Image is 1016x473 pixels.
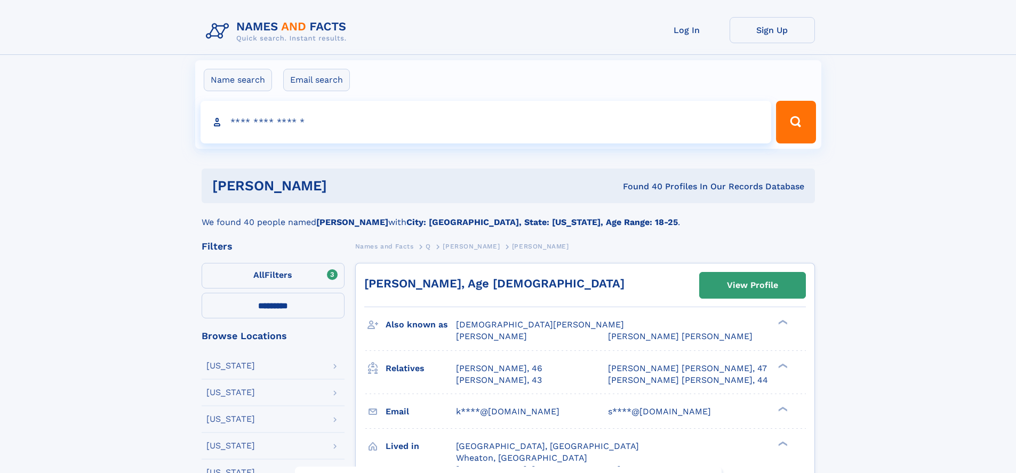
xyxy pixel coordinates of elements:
[456,441,639,451] span: [GEOGRAPHIC_DATA], [GEOGRAPHIC_DATA]
[212,179,475,193] h1: [PERSON_NAME]
[386,403,456,421] h3: Email
[202,242,345,251] div: Filters
[456,453,587,463] span: Wheaton, [GEOGRAPHIC_DATA]
[475,181,804,193] div: Found 40 Profiles In Our Records Database
[206,388,255,397] div: [US_STATE]
[775,405,788,412] div: ❯
[775,319,788,326] div: ❯
[364,277,625,290] a: [PERSON_NAME], Age [DEMOGRAPHIC_DATA]
[201,101,772,143] input: search input
[456,363,542,374] a: [PERSON_NAME], 46
[456,319,624,330] span: [DEMOGRAPHIC_DATA][PERSON_NAME]
[608,374,768,386] a: [PERSON_NAME] [PERSON_NAME], 44
[202,263,345,288] label: Filters
[253,270,265,280] span: All
[386,437,456,455] h3: Lived in
[202,17,355,46] img: Logo Names and Facts
[775,440,788,447] div: ❯
[426,243,431,250] span: Q
[206,442,255,450] div: [US_STATE]
[512,243,569,250] span: [PERSON_NAME]
[202,331,345,341] div: Browse Locations
[775,362,788,369] div: ❯
[443,243,500,250] span: [PERSON_NAME]
[283,69,350,91] label: Email search
[204,69,272,91] label: Name search
[456,331,527,341] span: [PERSON_NAME]
[700,272,805,298] a: View Profile
[206,415,255,423] div: [US_STATE]
[727,273,778,298] div: View Profile
[426,239,431,253] a: Q
[608,363,767,374] a: [PERSON_NAME] [PERSON_NAME], 47
[730,17,815,43] a: Sign Up
[776,101,815,143] button: Search Button
[202,203,815,229] div: We found 40 people named with .
[386,359,456,378] h3: Relatives
[443,239,500,253] a: [PERSON_NAME]
[316,217,388,227] b: [PERSON_NAME]
[206,362,255,370] div: [US_STATE]
[608,331,753,341] span: [PERSON_NAME] [PERSON_NAME]
[456,374,542,386] a: [PERSON_NAME], 43
[355,239,414,253] a: Names and Facts
[386,316,456,334] h3: Also known as
[406,217,678,227] b: City: [GEOGRAPHIC_DATA], State: [US_STATE], Age Range: 18-25
[644,17,730,43] a: Log In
